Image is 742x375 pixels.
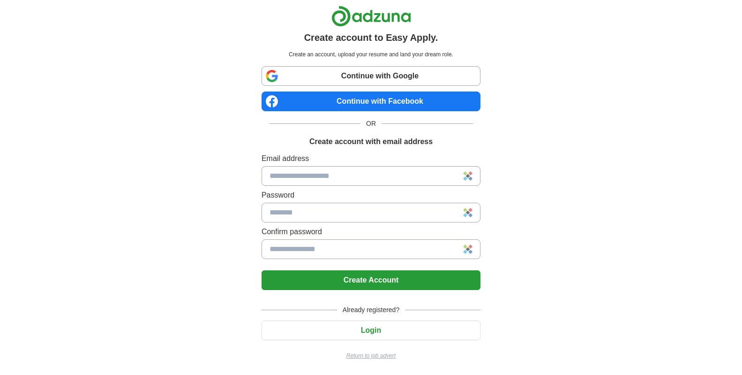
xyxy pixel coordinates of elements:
button: Create Account [262,270,480,290]
span: OR [360,119,382,129]
p: Create an account, upload your resume and land your dream role. [263,50,479,59]
span: Already registered? [337,305,405,315]
label: Password [262,190,480,201]
label: Email address [262,153,480,164]
h1: Create account to Easy Apply. [304,31,438,45]
img: Adzuna logo [331,6,411,27]
a: Login [262,326,480,334]
h1: Create account with email address [309,136,433,147]
label: Confirm password [262,226,480,237]
a: Continue with Google [262,66,480,86]
img: Sticky Password [463,245,472,254]
img: Sticky Password [463,171,472,181]
button: Login [262,321,480,340]
a: Continue with Facebook [262,92,480,111]
img: Sticky Password [463,208,472,217]
a: Return to job advert [262,352,480,360]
